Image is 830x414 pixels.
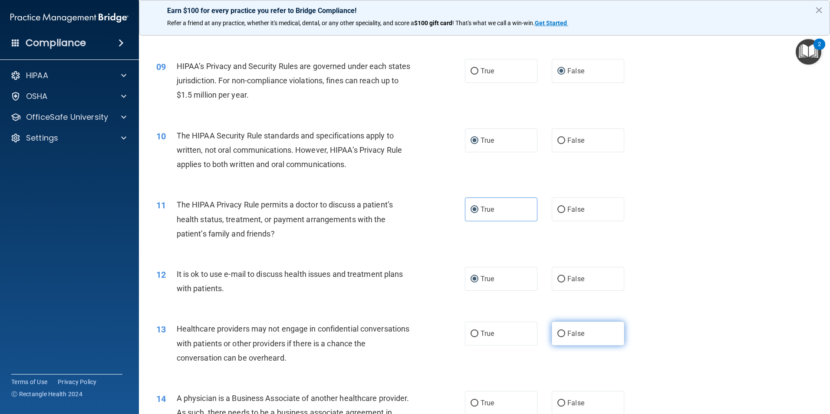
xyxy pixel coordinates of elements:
input: False [557,207,565,213]
a: Settings [10,133,126,143]
span: True [481,136,494,145]
span: It is ok to use e-mail to discuss health issues and treatment plans with patients. [177,269,403,293]
span: 14 [156,394,166,404]
span: True [481,399,494,407]
span: 13 [156,324,166,335]
span: False [567,67,584,75]
input: True [471,138,478,144]
img: PMB logo [10,9,128,26]
input: True [471,207,478,213]
span: 12 [156,269,166,280]
span: Refer a friend at any practice, whether it's medical, dental, or any other speciality, and score a [167,20,414,26]
a: Terms of Use [11,378,47,386]
span: The HIPAA Security Rule standards and specifications apply to written, not oral communications. H... [177,131,402,169]
span: 09 [156,62,166,72]
a: Privacy Policy [58,378,97,386]
span: HIPAA’s Privacy and Security Rules are governed under each states jurisdiction. For non-complianc... [177,62,411,99]
strong: Get Started [535,20,567,26]
a: OfficeSafe University [10,112,126,122]
span: Ⓒ Rectangle Health 2024 [11,390,82,398]
span: True [481,205,494,214]
span: False [567,136,584,145]
span: Healthcare providers may not engage in confidential conversations with patients or other provider... [177,324,410,362]
span: True [481,329,494,338]
span: 11 [156,200,166,210]
p: Settings [26,133,58,143]
span: ! That's what we call a win-win. [452,20,535,26]
span: The HIPAA Privacy Rule permits a doctor to discuss a patient’s health status, treatment, or payme... [177,200,393,238]
a: OSHA [10,91,126,102]
span: False [567,399,584,407]
button: Close [815,3,823,17]
input: True [471,276,478,283]
input: False [557,400,565,407]
input: False [557,68,565,75]
input: False [557,331,565,337]
input: False [557,276,565,283]
a: Get Started [535,20,568,26]
span: True [481,67,494,75]
strong: $100 gift card [414,20,452,26]
span: True [481,275,494,283]
button: Open Resource Center, 2 new notifications [796,39,821,65]
input: True [471,68,478,75]
span: 10 [156,131,166,141]
span: False [567,329,584,338]
h4: Compliance [26,37,86,49]
span: False [567,205,584,214]
input: False [557,138,565,144]
input: True [471,331,478,337]
p: HIPAA [26,70,48,81]
p: OfficeSafe University [26,112,108,122]
span: False [567,275,584,283]
input: True [471,400,478,407]
p: OSHA [26,91,48,102]
a: HIPAA [10,70,126,81]
div: 2 [818,44,821,56]
p: Earn $100 for every practice you refer to Bridge Compliance! [167,7,802,15]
